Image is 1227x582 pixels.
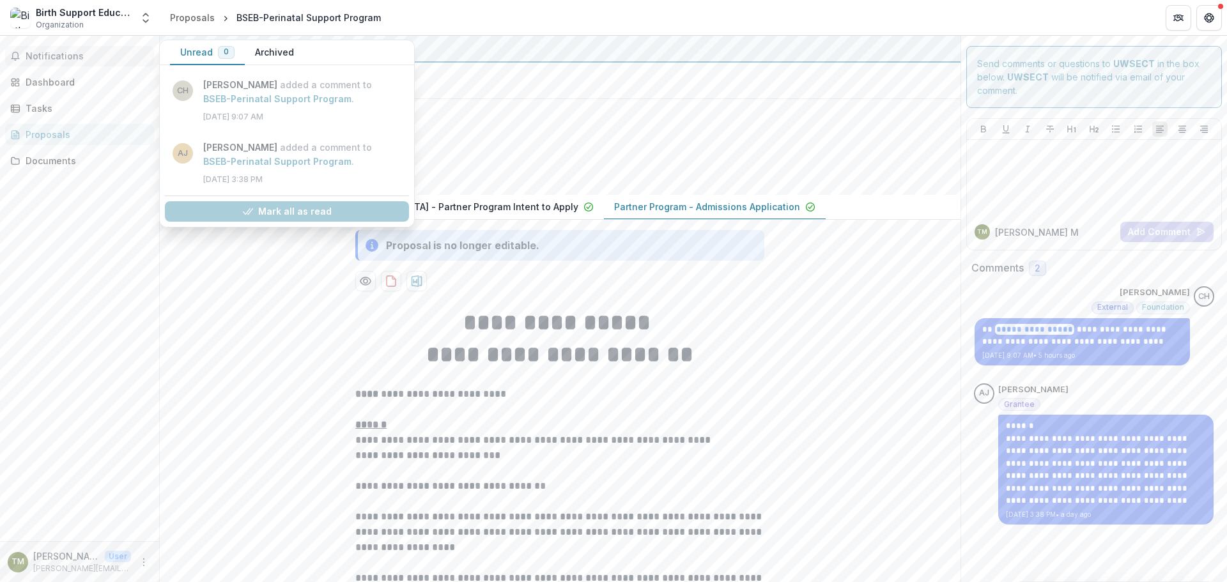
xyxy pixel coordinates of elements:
span: Notifications [26,51,149,62]
div: Proposals [26,128,144,141]
p: User [105,551,131,562]
div: Birth Support Education & Beyond [36,6,132,19]
strong: UWSECT [1007,72,1049,82]
p: [PERSON_NAME] [998,383,1069,396]
img: Birth Support Education & Beyond [10,8,31,28]
button: Heading 1 [1064,121,1079,137]
a: Proposals [5,124,154,145]
p: [DATE] 3:38 PM • a day ago [1006,510,1206,519]
button: Strike [1042,121,1058,137]
button: Mark all as read [165,201,409,222]
span: 0 [224,47,229,56]
p: [PERSON_NAME] [33,549,100,563]
button: Get Help [1196,5,1222,31]
a: BSEB-Perinatal Support Program [203,156,351,167]
p: [PERSON_NAME] M [995,226,1079,239]
div: Tasks [26,102,144,115]
span: 2 [1035,263,1040,274]
div: Proposals [170,11,215,24]
button: download-proposal [406,271,427,291]
p: [PERSON_NAME][EMAIL_ADDRESS][PERSON_NAME][DOMAIN_NAME] [33,563,131,574]
button: Align Right [1196,121,1212,137]
button: Partners [1166,5,1191,31]
span: Grantee [1004,400,1035,409]
a: Tasks [5,98,154,119]
div: Traci McComiskey [12,558,24,566]
div: Send comments or questions to in the box below. will be notified via email of your comment. [966,46,1223,108]
button: Align Center [1175,121,1190,137]
div: Traci McComiskey [977,229,987,235]
span: Foundation [1142,303,1184,312]
p: added a comment to . [203,78,401,106]
h2: Comments [971,262,1024,274]
div: Proposal is no longer editable. [386,238,539,253]
div: Dashboard [26,75,144,89]
a: Documents [5,150,154,171]
button: More [136,555,151,570]
a: Proposals [165,8,220,27]
button: Bullet List [1108,121,1123,137]
div: Documents [26,154,144,167]
button: Ordered List [1131,121,1146,137]
button: Italicize [1020,121,1035,137]
a: BSEB-Perinatal Support Program [203,93,351,104]
p: Partner Program - Admissions Application [614,200,800,213]
button: Open entity switcher [137,5,155,31]
button: Archived [245,40,304,65]
button: Heading 2 [1086,121,1102,137]
span: External [1097,303,1128,312]
button: Notifications [5,46,154,66]
div: Amanda Johnston [979,389,989,397]
button: download-proposal [381,271,401,291]
strong: UWSECT [1113,58,1155,69]
a: Dashboard [5,72,154,93]
div: Carli Herz [1198,293,1210,301]
div: BSEB-Perinatal Support Program [236,11,381,24]
p: added a comment to . [203,141,401,169]
button: Align Left [1152,121,1168,137]
button: Unread [170,40,245,65]
p: [DATE] 9:07 AM • 5 hours ago [982,351,1182,360]
div: UWSECT [170,41,950,56]
button: Preview 996f83ee-355f-41ba-9509-aab7cc5c403a-1.pdf [355,271,376,291]
span: Organization [36,19,84,31]
button: Add Comment [1120,222,1214,242]
nav: breadcrumb [165,8,386,27]
button: Bold [976,121,991,137]
h2: BSEB-Perinatal Support Program [170,109,930,125]
p: [PERSON_NAME] [1120,286,1190,299]
button: Underline [998,121,1014,137]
